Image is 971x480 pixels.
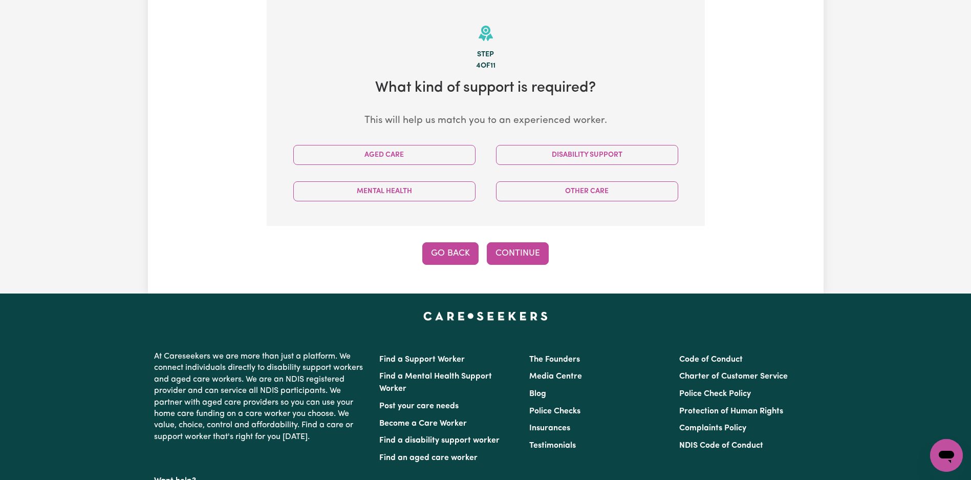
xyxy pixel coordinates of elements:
[423,312,548,320] a: Careseekers home page
[679,390,751,398] a: Police Check Policy
[379,372,492,393] a: Find a Mental Health Support Worker
[379,454,478,462] a: Find an aged care worker
[496,145,678,165] button: Disability Support
[529,407,580,415] a: Police Checks
[283,114,688,129] p: This will help us match you to an experienced worker.
[529,424,570,432] a: Insurances
[379,420,467,428] a: Become a Care Worker
[379,402,459,410] a: Post your care needs
[930,439,963,472] iframe: Button to launch messaging window
[379,436,500,445] a: Find a disability support worker
[422,242,479,265] button: Go Back
[293,181,476,201] button: Mental Health
[679,424,746,432] a: Complaints Policy
[679,407,783,415] a: Protection of Human Rights
[679,372,788,381] a: Charter of Customer Service
[529,442,576,450] a: Testimonials
[283,79,688,97] h2: What kind of support is required?
[529,372,582,381] a: Media Centre
[154,347,367,447] p: At Careseekers we are more than just a platform. We connect individuals directly to disability su...
[379,356,465,364] a: Find a Support Worker
[529,390,546,398] a: Blog
[679,442,763,450] a: NDIS Code of Conduct
[487,242,549,265] button: Continue
[283,49,688,60] div: Step
[679,356,743,364] a: Code of Conduct
[293,145,476,165] button: Aged Care
[496,181,678,201] button: Other Care
[529,356,580,364] a: The Founders
[283,60,688,72] div: 4 of 11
